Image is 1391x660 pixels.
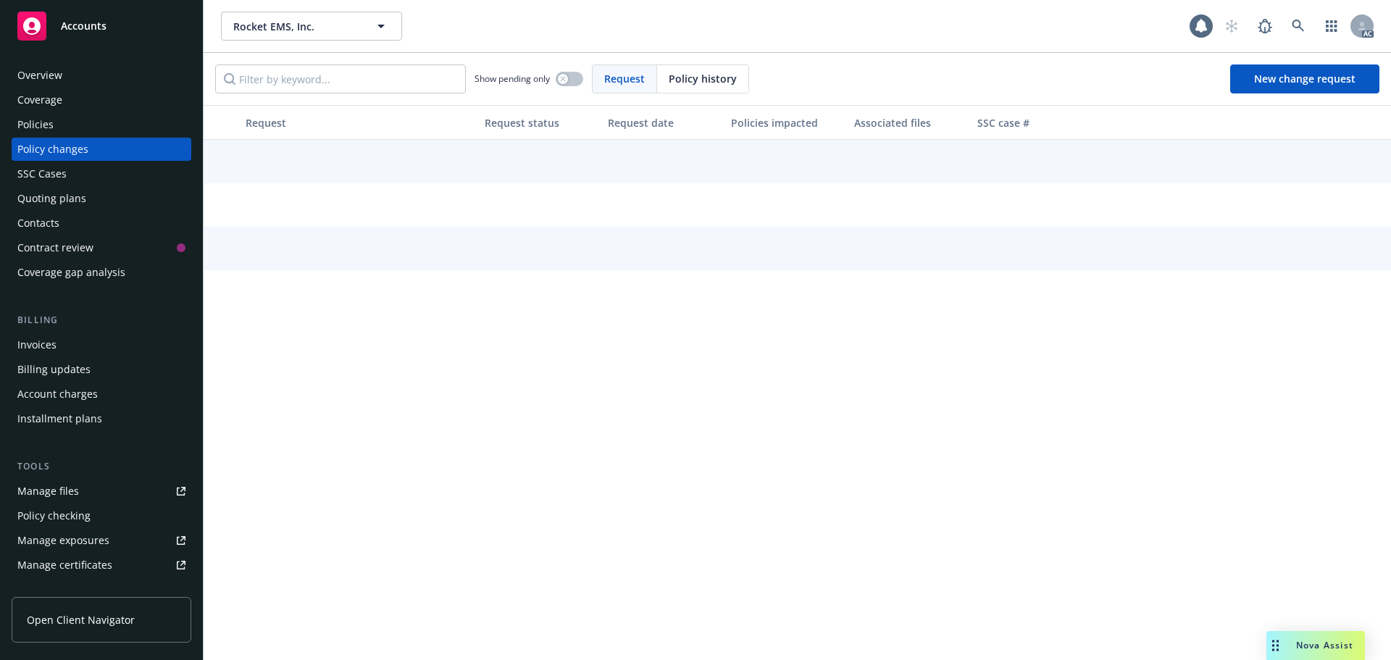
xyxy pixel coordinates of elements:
a: New change request [1230,64,1379,93]
div: Manage claims [17,578,91,601]
a: Contract review [12,236,191,259]
input: Filter by keyword... [215,64,466,93]
a: Manage claims [12,578,191,601]
a: Invoices [12,333,191,356]
div: Overview [17,64,62,87]
a: Manage exposures [12,529,191,552]
div: Quoting plans [17,187,86,210]
a: Quoting plans [12,187,191,210]
div: Manage files [17,480,79,503]
button: Rocket EMS, Inc. [221,12,402,41]
span: Open Client Navigator [27,612,135,627]
span: Accounts [61,20,106,32]
span: New change request [1254,72,1356,85]
button: Request status [479,105,602,140]
button: Associated files [848,105,972,140]
div: Coverage [17,88,62,112]
div: Request date [608,115,719,130]
a: Policy checking [12,504,191,527]
a: Contacts [12,212,191,235]
span: Show pending only [475,72,550,85]
div: Coverage gap analysis [17,261,125,284]
a: Report a Bug [1250,12,1279,41]
div: Policy checking [17,504,91,527]
div: Installment plans [17,407,102,430]
span: Nova Assist [1296,639,1353,651]
button: Nova Assist [1266,631,1365,660]
div: Policies [17,113,54,136]
button: Request [240,105,479,140]
div: Invoices [17,333,57,356]
button: Policies impacted [725,105,848,140]
button: SSC case # [972,105,1080,140]
a: Policies [12,113,191,136]
div: Request status [485,115,596,130]
div: Contract review [17,236,93,259]
div: Manage exposures [17,529,109,552]
a: Start snowing [1217,12,1246,41]
div: Drag to move [1266,631,1285,660]
div: Manage certificates [17,554,112,577]
div: Contacts [17,212,59,235]
div: SSC Cases [17,162,67,185]
a: Coverage gap analysis [12,261,191,284]
div: Billing [12,313,191,327]
a: Billing updates [12,358,191,381]
a: SSC Cases [12,162,191,185]
div: Request [246,115,473,130]
span: Request [604,71,645,86]
a: Accounts [12,6,191,46]
a: Switch app [1317,12,1346,41]
a: Search [1284,12,1313,41]
button: Request date [602,105,725,140]
a: Account charges [12,383,191,406]
a: Installment plans [12,407,191,430]
div: Tools [12,459,191,474]
a: Manage certificates [12,554,191,577]
span: Policy history [669,71,737,86]
div: SSC case # [977,115,1074,130]
div: Associated files [854,115,966,130]
a: Policy changes [12,138,191,161]
a: Overview [12,64,191,87]
span: Rocket EMS, Inc. [233,19,359,34]
div: Policy changes [17,138,88,161]
div: Account charges [17,383,98,406]
a: Manage files [12,480,191,503]
a: Coverage [12,88,191,112]
div: Billing updates [17,358,91,381]
div: Policies impacted [731,115,843,130]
